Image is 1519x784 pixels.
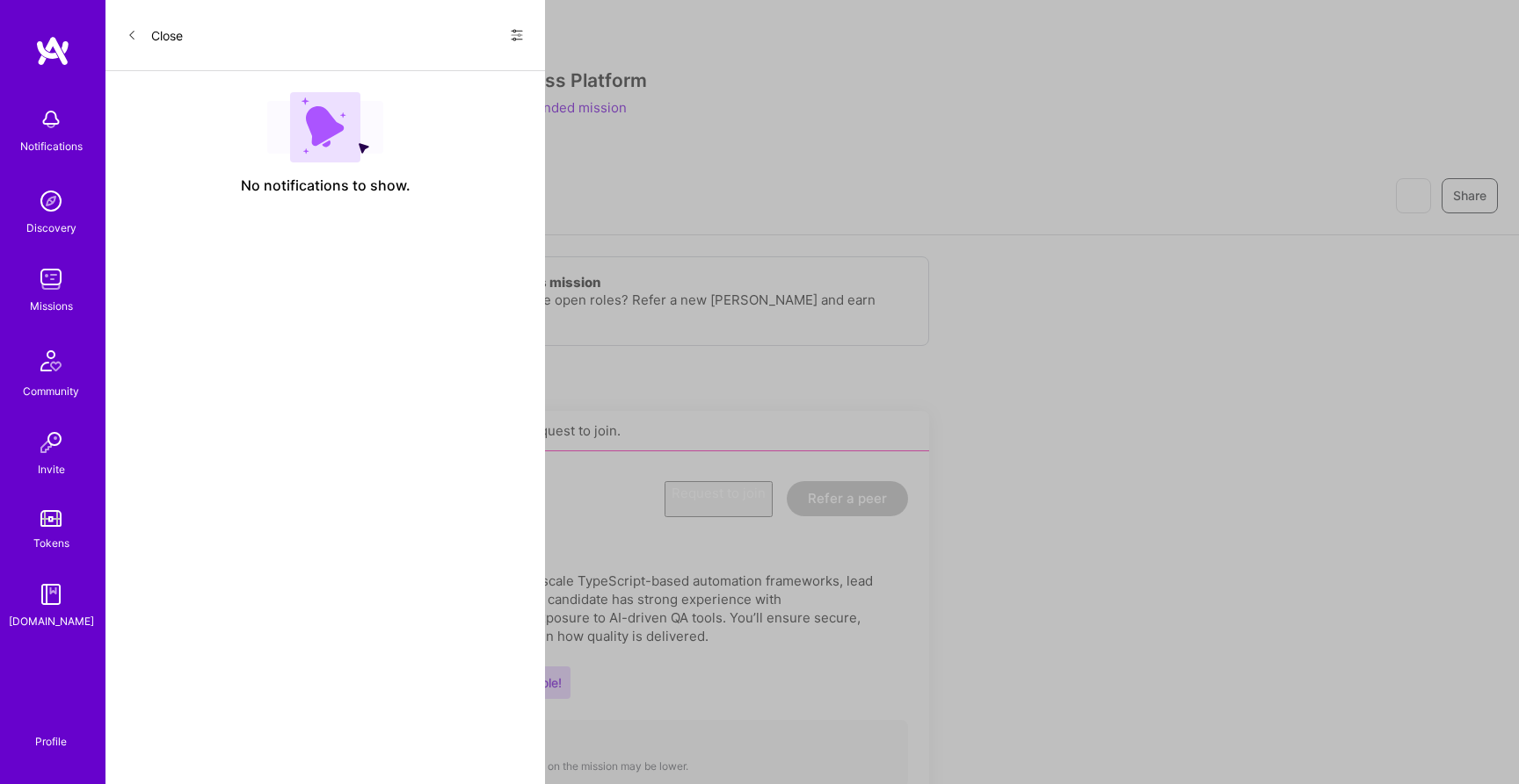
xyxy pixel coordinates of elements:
img: guide book [33,577,69,612]
a: Profile [29,714,73,749]
div: Tokens [33,534,69,552]
div: Missions [30,297,73,315]
img: Community [30,340,72,382]
span: No notifications to show. [241,176,411,195]
div: Notifications [20,137,83,155]
div: [DOMAIN_NAME] [9,612,94,630]
div: Invite [38,460,65,478]
img: empty [267,92,383,162]
div: Discovery [26,219,76,237]
img: logo [35,35,70,67]
div: Profile [35,732,67,749]
div: Community [23,382,79,400]
img: discovery [33,183,69,219]
button: Close [127,21,183,49]
img: bell [33,102,69,137]
img: teamwork [33,262,69,297]
img: tokens [40,510,62,527]
img: Invite [33,425,69,460]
